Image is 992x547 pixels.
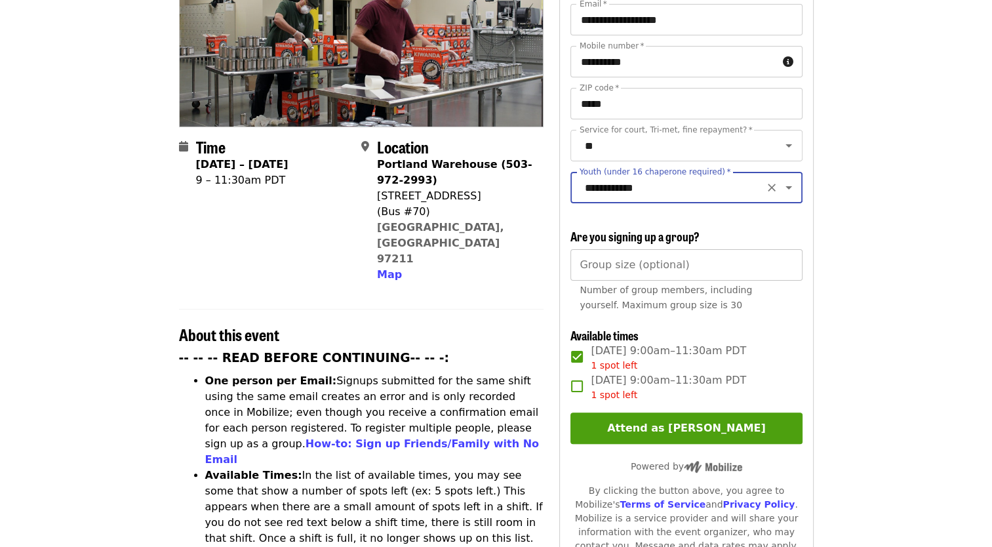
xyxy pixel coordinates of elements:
span: Map [377,268,402,281]
button: Clear [763,178,781,197]
span: [DATE] 9:00am–11:30am PDT [591,343,746,373]
span: Location [377,135,429,158]
label: Mobile number [580,42,644,50]
span: 1 spot left [591,390,637,400]
div: (Bus #70) [377,204,533,220]
a: Privacy Policy [723,499,795,510]
label: Service for court, Tri-met, fine repayment? [580,126,753,134]
label: Youth (under 16 chaperone required) [580,168,730,176]
span: 1 spot left [591,360,637,371]
strong: [DATE] – [DATE] [196,158,288,171]
span: About this event [179,323,279,346]
li: In the list of available times, you may see some that show a number of spots left (ex: 5 spots le... [205,468,544,546]
span: Are you signing up a group? [570,228,700,245]
a: Terms of Service [620,499,705,510]
input: Mobile number [570,46,777,77]
i: circle-info icon [783,56,793,68]
strong: One person per Email: [205,375,337,387]
img: Powered by Mobilize [684,461,742,473]
a: [GEOGRAPHIC_DATA], [GEOGRAPHIC_DATA] 97211 [377,221,504,265]
i: map-marker-alt icon [361,140,369,153]
button: Open [780,136,798,155]
span: Time [196,135,226,158]
span: [DATE] 9:00am–11:30am PDT [591,373,746,402]
button: Map [377,267,402,283]
input: [object Object] [570,249,802,281]
button: Open [780,178,798,197]
div: 9 – 11:30am PDT [196,172,288,188]
button: Attend as [PERSON_NAME] [570,413,802,444]
span: Number of group members, including yourself. Maximum group size is 30 [580,285,752,310]
div: [STREET_ADDRESS] [377,188,533,204]
strong: Portland Warehouse (503-972-2993) [377,158,532,186]
span: Powered by [631,461,742,472]
label: ZIP code [580,84,619,92]
i: calendar icon [179,140,188,153]
strong: Available Times: [205,469,302,481]
span: Available times [570,327,639,344]
input: ZIP code [570,88,802,119]
li: Signups submitted for the same shift using the same email creates an error and is only recorded o... [205,373,544,468]
a: How-to: Sign up Friends/Family with No Email [205,437,540,466]
input: Email [570,4,802,35]
strong: -- -- -- READ BEFORE CONTINUING-- -- -: [179,351,449,365]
